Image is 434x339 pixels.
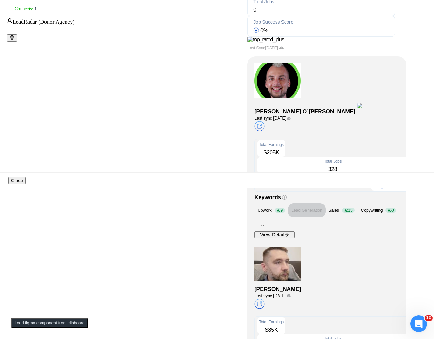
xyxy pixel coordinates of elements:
a: setting [7,35,17,41]
span: 215 [346,208,353,213]
span: $ 85K [265,327,278,333]
span: Connects: [15,5,33,13]
button: Close [8,177,26,184]
button: setting [7,34,17,42]
span: Sales [329,208,339,213]
span: info-circle [282,195,287,200]
span: View Detail [260,232,284,237]
span: Total Earnings [259,320,284,324]
span: Last sync [DATE] [254,293,291,298]
strong: [PERSON_NAME] O`[PERSON_NAME] [254,108,363,114]
span: + 14 [257,225,264,229]
span: 10 [425,315,433,321]
img: top_rated [357,103,363,110]
span: 60 [389,208,394,213]
img: USER [254,63,301,98]
span: user [7,18,13,24]
button: View Detailarrow-right [254,231,295,238]
span: Last sync [DATE] [254,116,291,121]
span: Last Sync [DATE] [247,46,284,50]
span: 0 [253,7,256,13]
span: 69 [278,208,283,213]
span: 0 % [253,27,268,33]
span: Close [11,178,23,183]
span: 328 [328,166,337,172]
img: USER [254,247,301,281]
span: arrow-right [284,232,289,237]
strong: Keywords [254,194,286,200]
span: setting [10,35,14,40]
span: Upwork [257,208,272,213]
img: top_rated_plus [247,37,286,45]
span: Copywriting [361,208,383,213]
strong: [PERSON_NAME] [254,286,303,292]
span: Lead Generation [291,208,322,213]
span: Total Jobs [324,159,342,164]
span: Total Earnings [259,142,284,147]
span: $ 205K [264,150,279,155]
span: Job Success Score [253,19,293,25]
iframe: Intercom live chat [410,315,427,332]
img: upwork-logo.png [7,6,13,12]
